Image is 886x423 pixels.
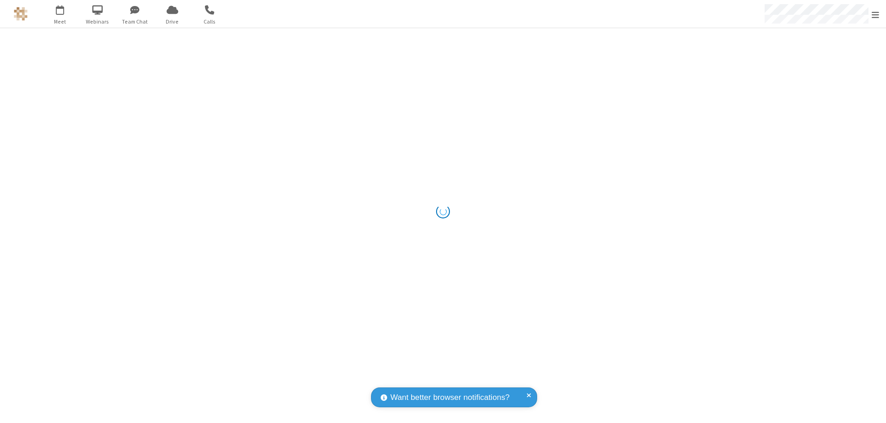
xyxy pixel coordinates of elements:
[80,18,115,26] span: Webinars
[118,18,152,26] span: Team Chat
[155,18,190,26] span: Drive
[14,7,28,21] img: QA Selenium DO NOT DELETE OR CHANGE
[43,18,78,26] span: Meet
[192,18,227,26] span: Calls
[390,392,509,404] span: Want better browser notifications?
